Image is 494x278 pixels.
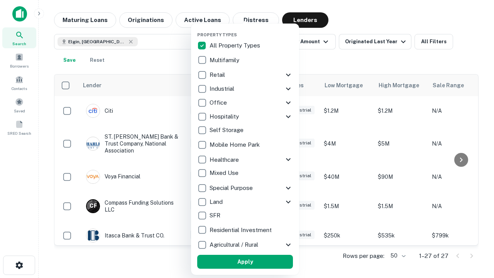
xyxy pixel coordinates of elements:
[197,32,237,37] span: Property Types
[210,70,227,80] p: Retail
[197,195,293,209] div: Land
[197,153,293,166] div: Healthcare
[210,183,254,193] p: Special Purpose
[210,155,240,164] p: Healthcare
[210,140,261,149] p: Mobile Home Park
[455,192,494,229] iframe: Chat Widget
[197,82,293,96] div: Industrial
[197,238,293,252] div: Agricultural / Rural
[210,98,228,107] p: Office
[210,84,236,93] p: Industrial
[210,168,240,178] p: Mixed Use
[210,112,240,121] p: Hospitality
[210,211,222,220] p: SFR
[210,125,245,135] p: Self Storage
[197,255,293,269] button: Apply
[197,181,293,195] div: Special Purpose
[197,68,293,82] div: Retail
[197,110,293,124] div: Hospitality
[210,240,260,249] p: Agricultural / Rural
[210,41,262,50] p: All Property Types
[210,197,224,207] p: Land
[210,225,273,235] p: Residential Investment
[210,56,241,65] p: Multifamily
[197,96,293,110] div: Office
